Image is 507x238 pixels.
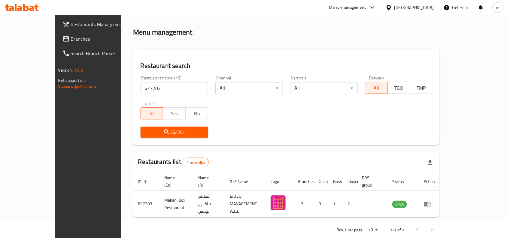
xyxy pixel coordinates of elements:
[225,191,266,217] td: EATCO MANAGEMENT W.L.L
[392,201,407,208] div: OPEN
[423,155,437,170] div: Export file
[198,174,218,189] span: Name (Ar)
[290,82,358,94] div: All
[392,178,412,185] span: Status
[329,4,366,11] div: Menu-management
[133,27,193,37] h2: Menu management
[390,84,408,92] span: TGO
[58,82,96,90] a: Support.OpsPlatform
[155,8,157,15] li: /
[165,174,186,189] span: Name (En)
[369,76,384,80] label: Delivery
[387,82,410,94] button: TGO
[215,82,283,94] div: All
[138,178,150,185] span: ID
[314,172,328,191] th: Open
[71,21,135,28] span: Restaurants Management
[183,158,209,167] div: Total records count
[141,127,208,138] button: Search
[71,35,135,42] span: Branches
[71,50,135,57] span: Search Branch Phone
[165,109,183,118] span: Yes
[413,84,430,92] span: TMP
[410,82,433,94] button: TMP
[293,172,314,191] th: Branches
[390,226,404,234] p: 1-1 of 1
[183,160,208,165] span: 1 record(s)
[143,109,161,118] span: All
[293,191,314,217] td: 7
[58,46,140,60] a: Search Branch Phone
[138,157,209,167] h2: Restaurants list
[266,172,293,191] th: Logo
[314,191,328,217] td: 0
[58,76,86,84] span: Get support on:
[145,101,156,106] label: Upsell
[368,84,385,92] span: All
[58,32,140,46] a: Branches
[394,4,434,11] div: [GEOGRAPHIC_DATA]
[366,226,380,235] div: Rows per page:
[141,82,208,94] input: Search for restaurant name or ID..
[328,191,343,217] td: 1
[419,172,440,191] th: Action
[365,82,388,94] button: All
[159,8,199,15] span: Menu management
[141,61,433,70] h2: Restaurant search
[496,4,500,11] span: m
[343,172,357,191] th: Closed
[133,191,160,217] td: 627203
[336,226,363,234] p: Rows per page:
[58,17,140,32] a: Restaurants Management
[193,191,225,217] td: مطعم ماكاني بوكس
[343,191,357,217] td: 2
[163,107,186,119] button: Yes
[424,200,435,208] div: Menu
[160,191,193,217] td: Makani Box Restaurant
[74,66,83,74] span: 1.0.0
[133,172,440,217] table: enhanced table
[362,174,380,189] span: POS group
[185,107,208,119] button: No
[141,107,163,119] button: All
[145,128,203,136] span: Search
[392,201,407,208] span: OPEN
[133,8,153,15] a: Home
[58,66,73,74] span: Version:
[188,109,206,118] span: No
[271,195,286,210] img: Makani Box Restaurant
[230,178,256,185] span: Ref. Name
[328,172,343,191] th: Busy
